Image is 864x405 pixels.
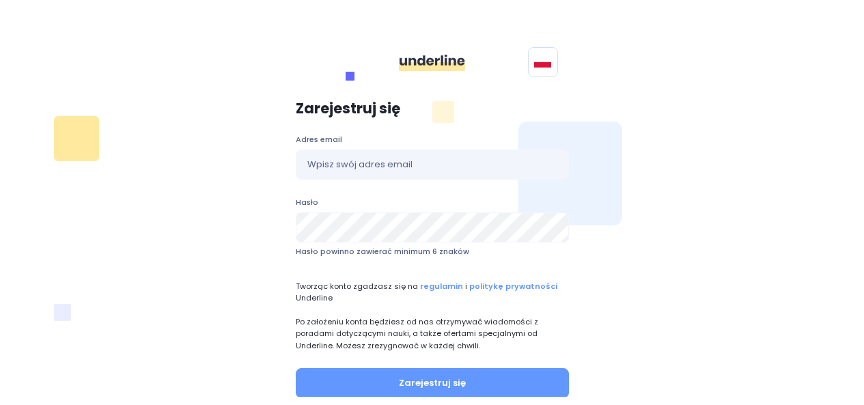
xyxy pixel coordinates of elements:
[296,281,569,304] span: Tworząc konto zgadzasz się na i Underline
[296,246,469,257] span: Hasło powinno zawierać minimum 6 znaków
[534,57,551,68] img: svg+xml;base64,PHN2ZyB4bWxucz0iaHR0cDovL3d3dy53My5vcmcvMjAwMC9zdmciIGlkPSJGbGFnIG9mIFBvbGFuZCIgdm...
[296,368,569,398] button: Zarejestruj się
[469,281,557,292] a: politykę prywatności
[296,133,569,146] label: Adres email
[296,150,569,180] input: Wpisz swój adres email
[296,100,569,117] p: Zarejestruj się
[296,316,569,351] p: Po założeniu konta będziesz od nas otrzymywać wiadomości z poradami dotyczącymi nauki, a także of...
[399,55,465,71] img: ddgMu+Zv+CXDCfumCWfsmuPlDdRfDDxAd9LAAAAAAElFTkSuQmCC
[296,196,569,209] label: Hasło
[418,281,463,292] a: regulamin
